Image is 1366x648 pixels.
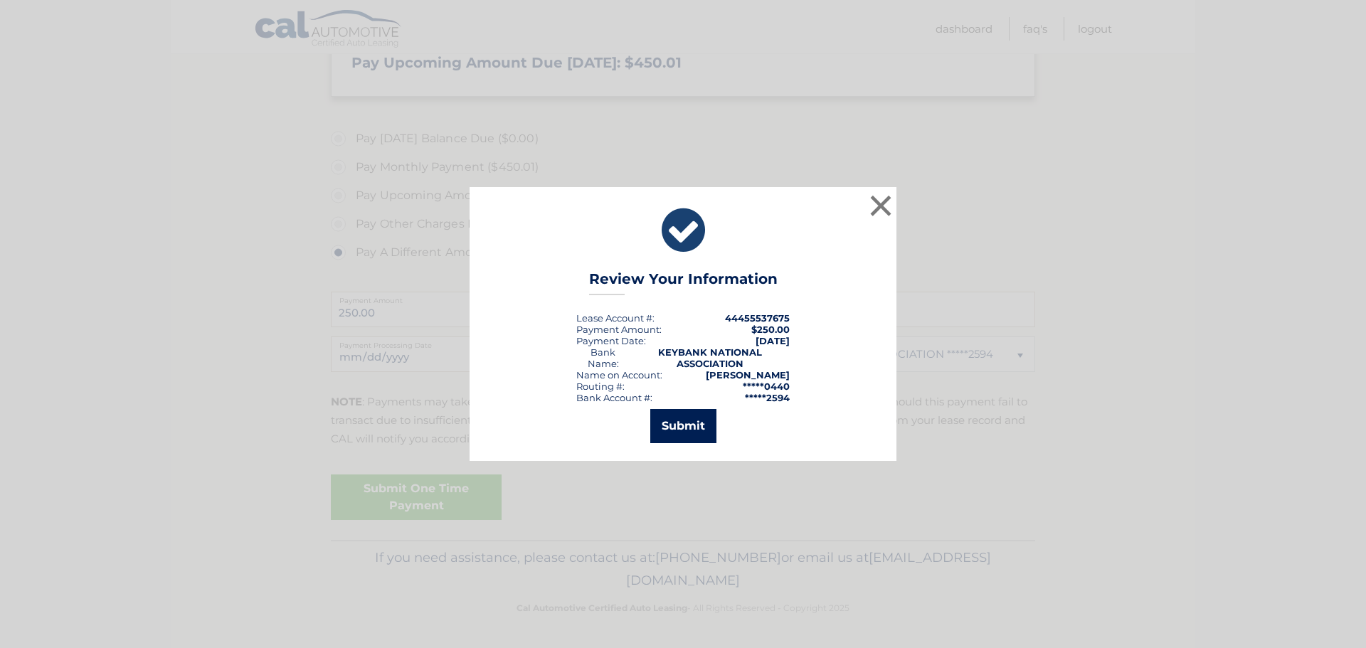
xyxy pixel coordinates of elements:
[751,324,790,335] span: $250.00
[576,392,652,403] div: Bank Account #:
[576,346,630,369] div: Bank Name:
[706,369,790,381] strong: [PERSON_NAME]
[658,346,762,369] strong: KEYBANK NATIONAL ASSOCIATION
[725,312,790,324] strong: 44455537675
[576,369,662,381] div: Name on Account:
[867,191,895,220] button: ×
[589,270,778,295] h3: Review Your Information
[576,312,655,324] div: Lease Account #:
[576,324,662,335] div: Payment Amount:
[576,335,644,346] span: Payment Date
[576,381,625,392] div: Routing #:
[650,409,716,443] button: Submit
[756,335,790,346] span: [DATE]
[576,335,646,346] div: :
